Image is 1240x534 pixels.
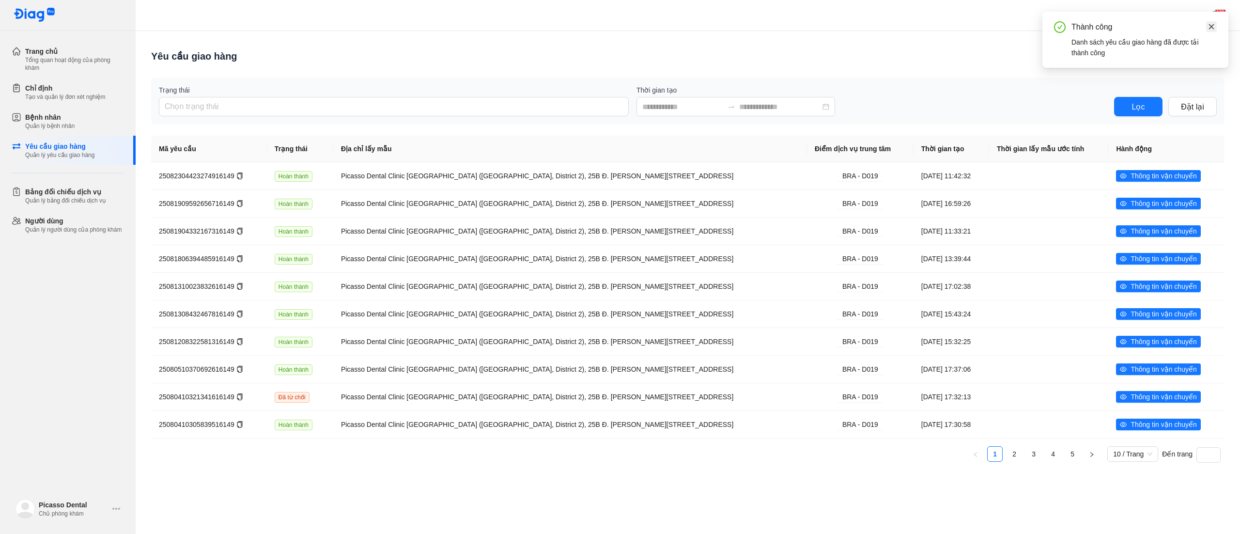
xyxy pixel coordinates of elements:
label: Trạng thái [159,85,629,95]
label: Thời gian tạo [636,85,1106,95]
span: Thông tin vận chuyển [1131,171,1196,181]
div: Danh sách yêu cầu giao hàng đã được tải thành công [1071,37,1217,58]
span: Lọc [1132,101,1145,113]
span: Hoàn thành [275,420,312,430]
span: copy [236,173,243,179]
div: Picasso Dental Clinic [GEOGRAPHIC_DATA] ([GEOGRAPHIC_DATA], District 2), 25B Đ. [PERSON_NAME][STR... [341,171,799,181]
td: [DATE] 15:32:25 [914,328,989,355]
span: copy [236,366,243,373]
div: BRA - D019 [837,226,883,237]
div: BRA - D019 [837,281,883,292]
button: eyeThông tin vận chuyển [1116,336,1200,347]
a: 4 [1046,447,1060,461]
span: eye [1120,338,1127,345]
div: 25081310023832616149 [159,281,259,292]
div: 25081909592656716149 [159,198,259,209]
div: Quản lý người dùng của phòng khám [25,226,122,234]
th: Thời gian lấy mẫu ước tính [989,136,1109,162]
td: [DATE] 11:42:32 [914,162,989,189]
div: BRA - D019 [837,253,883,265]
td: [DATE] 17:30:58 [914,410,989,439]
span: Hoàn thành [275,199,312,209]
div: Quản lý yêu cầu giao hàng [25,151,94,159]
span: Thông tin vận chuyển [1131,281,1196,292]
div: Yêu cầu giao hàng [25,141,94,151]
button: eyeThông tin vận chuyển [1116,281,1200,292]
button: eyeThông tin vận chuyển [1116,198,1200,209]
th: Hành động [1108,136,1224,162]
img: logo [15,499,35,518]
span: copy [236,200,243,207]
span: Hoàn thành [275,226,312,237]
div: Chủ phòng khám [39,510,108,518]
td: [DATE] 16:59:26 [914,189,989,217]
span: eye [1120,421,1127,428]
span: Hoàn thành [275,282,312,292]
span: eye [1120,228,1127,235]
div: Tổng quan hoạt động của phòng khám [25,56,124,72]
td: [DATE] 15:43:24 [914,300,989,328]
span: copy [236,283,243,290]
div: 25082304423274916149 [159,171,259,181]
a: 2 [1007,447,1022,461]
div: BRA - D019 [837,171,883,182]
span: copy [236,255,243,262]
button: eyeThông tin vận chuyển [1116,225,1200,237]
span: Thông tin vận chuyển [1131,309,1196,319]
span: 10 / Trang [1113,447,1152,461]
span: Hoàn thành [275,254,312,265]
li: Trang Trước [968,446,983,462]
span: Hoàn thành [275,309,312,320]
span: Thông tin vận chuyển [1131,253,1196,264]
span: Thông tin vận chuyển [1131,198,1196,209]
div: Picasso Dental Clinic [GEOGRAPHIC_DATA] ([GEOGRAPHIC_DATA], District 2), 25B Đ. [PERSON_NAME][STR... [341,419,799,430]
button: right [1084,446,1100,462]
div: Tạo và quản lý đơn xét nghiệm [25,93,105,101]
span: copy [236,338,243,345]
span: copy [236,393,243,400]
div: Bệnh nhân [25,112,75,122]
div: 25081308432467816149 [159,309,259,319]
button: eyeThông tin vận chuyển [1116,419,1200,430]
div: Đến trang [1162,446,1224,462]
span: 130 [1215,9,1226,16]
button: eyeThông tin vận chuyển [1116,363,1200,375]
div: Thành công [1071,21,1217,33]
li: 2 [1007,446,1022,462]
div: Picasso Dental Clinic [GEOGRAPHIC_DATA] ([GEOGRAPHIC_DATA], District 2), 25B Đ. [PERSON_NAME][STR... [341,253,799,264]
button: eyeThông tin vận chuyển [1116,253,1200,265]
a: 3 [1026,447,1041,461]
div: 25081208322581316149 [159,336,259,347]
div: 25081904332167316149 [159,226,259,236]
td: [DATE] 13:39:44 [914,245,989,272]
span: Hoàn thành [275,364,312,375]
span: eye [1120,255,1127,262]
div: 25081806394485916149 [159,253,259,264]
div: 25080410305839516149 [159,419,259,430]
div: 25080410321341616149 [159,392,259,402]
div: BRA - D019 [837,198,883,209]
span: swap-right [728,103,735,110]
td: [DATE] 17:32:13 [914,383,989,410]
div: Quản lý bệnh nhân [25,122,75,130]
th: Địa chỉ lấy mẫu [333,136,807,162]
a: 1 [988,447,1002,461]
div: Picasso Dental Clinic [GEOGRAPHIC_DATA] ([GEOGRAPHIC_DATA], District 2), 25B Đ. [PERSON_NAME][STR... [341,198,799,209]
span: copy [236,311,243,317]
th: Mã yêu cầu [151,136,267,162]
th: Trạng thái [267,136,333,162]
span: eye [1120,366,1127,373]
div: Trang chủ [25,47,124,56]
div: 25080510370692616149 [159,364,259,375]
img: logo [14,8,55,23]
span: eye [1120,173,1127,179]
button: Lọc [1114,97,1162,116]
span: eye [1120,393,1127,400]
span: eye [1120,200,1127,207]
span: Đã từ chối [275,392,310,403]
span: copy [236,228,243,235]
button: left [968,446,983,462]
button: Đặt lại [1168,97,1217,116]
